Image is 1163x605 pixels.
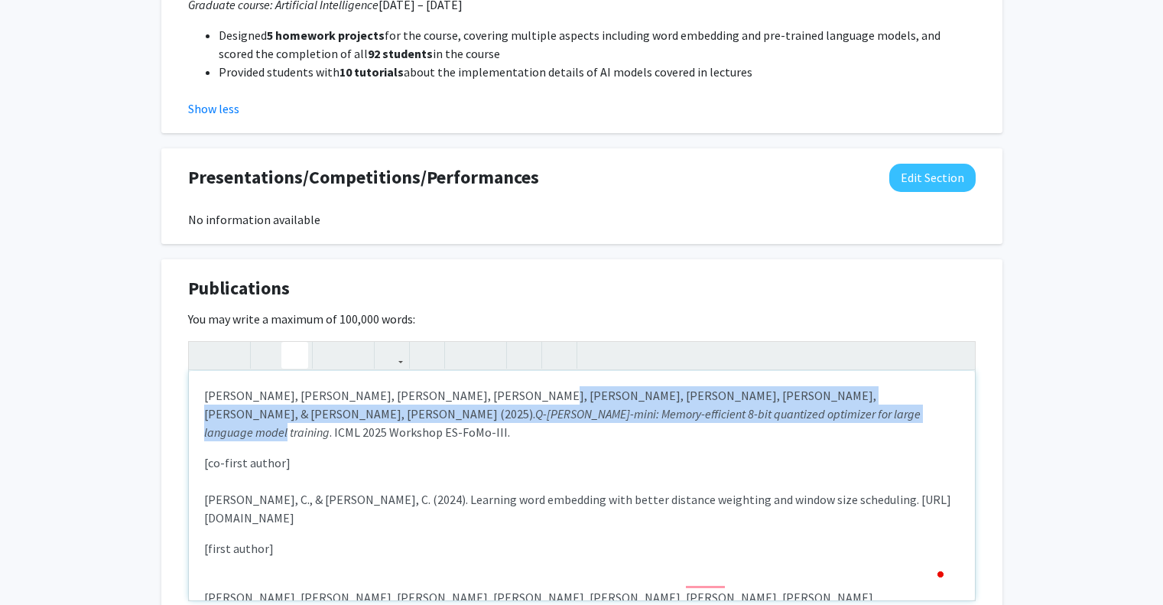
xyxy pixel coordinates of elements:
[476,342,502,369] button: Ordered list
[188,164,539,191] span: Presentations/Competitions/Performances
[343,342,370,369] button: Subscript
[189,371,975,600] div: To enrich screen reader interactions, please activate Accessibility in Grammarly extension settings
[281,342,308,369] button: Emphasis (Ctrl + I)
[219,26,976,63] li: Designed for the course, covering multiple aspects including word embedding and pre-trained langu...
[188,310,415,328] label: You may write a maximum of 100,000 words:
[378,342,405,369] button: Link
[11,536,65,594] iframe: Chat
[188,275,290,302] span: Publications
[204,490,960,527] p: [PERSON_NAME], C., & [PERSON_NAME], C. (2024). Learning word embedding with better distance weigh...
[188,210,976,229] div: No information available
[204,406,921,440] em: Q-[PERSON_NAME]-mini: Memory-efficient 8-bit quantized optimizer for large language model training
[193,342,219,369] button: Undo (Ctrl + Z)
[317,342,343,369] button: Superscript
[204,386,960,441] p: [PERSON_NAME], [PERSON_NAME], [PERSON_NAME], [PERSON_NAME], [PERSON_NAME], [PERSON_NAME], [PERSON...
[414,342,440,369] button: Insert Image
[188,99,239,118] button: Show less
[546,342,573,369] button: Insert horizontal rule
[944,342,971,369] button: Fullscreen
[449,342,476,369] button: Unordered list
[511,342,538,369] button: Remove format
[204,539,960,558] p: [first author]
[219,342,246,369] button: Redo (Ctrl + Y)
[267,28,385,43] strong: 5 homework projects
[339,64,404,80] strong: 10 tutorials
[219,63,976,81] li: Provided students with about the implementation details of AI models covered in lectures
[255,342,281,369] button: Strong (Ctrl + B)
[368,46,433,61] strong: 92 students
[889,164,976,192] button: Edit Presentations/Competitions/Performances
